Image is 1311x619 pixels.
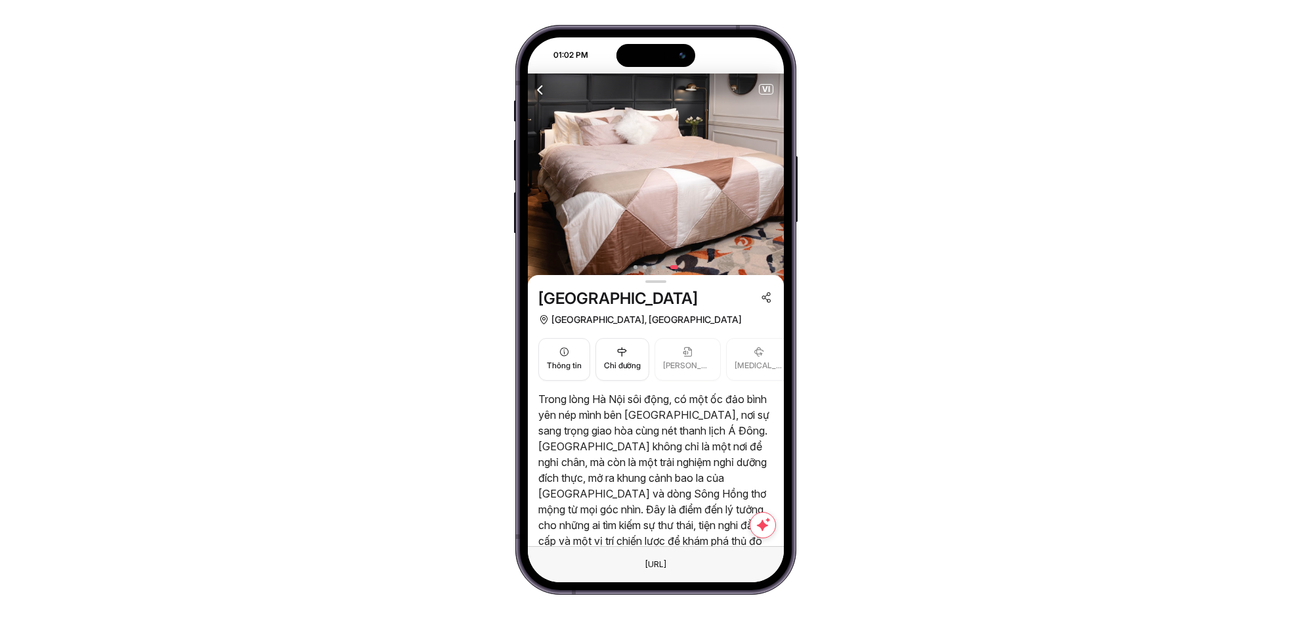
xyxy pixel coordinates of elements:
[604,360,641,372] span: Chỉ đường
[538,338,590,381] button: Thông tin
[661,265,665,269] button: 4
[655,338,721,381] button: [PERSON_NAME]
[643,265,647,269] button: 2
[551,312,742,328] span: [GEOGRAPHIC_DATA], [GEOGRAPHIC_DATA]
[670,265,678,269] button: 5
[538,391,773,565] p: Trong lòng Hà Nội sôi động, có một ốc đảo bình yên nép mình bên [GEOGRAPHIC_DATA], nơi sự sang tr...
[635,556,677,573] div: Đây là một phần tử giả. Để thay đổi URL, chỉ cần sử dụng trường văn bản Trình duyệt ở phía trên.
[595,338,649,381] button: Chỉ đường
[634,265,637,269] button: 1
[529,49,595,61] div: 01:02 PM
[759,84,773,95] button: VI
[538,288,698,309] span: [GEOGRAPHIC_DATA]
[547,360,582,372] span: Thông tin
[652,265,656,269] button: 3
[735,360,784,372] span: [MEDICAL_DATA] quan
[726,338,792,381] button: [MEDICAL_DATA] quan
[760,85,773,94] span: VI
[663,360,712,372] span: [PERSON_NAME]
